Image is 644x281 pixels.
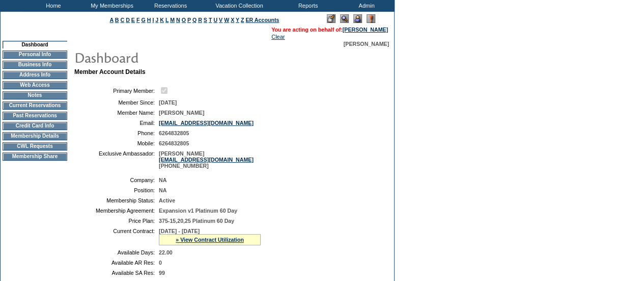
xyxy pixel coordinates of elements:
span: NA [159,177,166,183]
a: S [204,17,207,23]
td: Notes [3,91,67,99]
a: K [160,17,164,23]
td: Available SA Res: [78,270,155,276]
td: Available AR Res: [78,260,155,266]
td: Business Info [3,61,67,69]
span: 99 [159,270,165,276]
a: Y [236,17,239,23]
span: [DATE] - [DATE] [159,228,200,234]
span: 6264832805 [159,130,189,136]
td: Dashboard [3,41,67,48]
a: Clear [271,34,285,40]
a: » View Contract Utilization [176,237,244,243]
a: F [136,17,140,23]
td: Membership Details [3,132,67,140]
img: Impersonate [353,14,362,23]
a: W [224,17,229,23]
a: [PERSON_NAME] [343,27,388,33]
span: 22.00 [159,249,173,256]
a: E [131,17,135,23]
td: Past Reservations [3,112,67,120]
a: I [152,17,154,23]
img: Log Concern/Member Elevation [367,14,375,23]
td: Mobile: [78,140,155,146]
td: CWL Requests [3,142,67,150]
span: 375-15,20,25 Platinum 60 Day [159,218,234,224]
span: [PERSON_NAME] [344,41,389,47]
span: 0 [159,260,162,266]
img: pgTtlDashboard.gif [74,47,277,67]
span: 6264832805 [159,140,189,146]
a: N [176,17,180,23]
td: Current Reservations [3,101,67,110]
td: Member Since: [78,99,155,106]
td: Exclusive Ambassador: [78,150,155,169]
a: ER Accounts [245,17,279,23]
a: X [231,17,234,23]
a: D [126,17,130,23]
a: B [115,17,119,23]
td: Member Name: [78,110,155,116]
td: Current Contract: [78,228,155,245]
a: J [155,17,158,23]
td: Price Plan: [78,218,155,224]
span: Expansion v1 Platinum 60 Day [159,208,237,214]
a: T [209,17,212,23]
a: O [182,17,186,23]
td: Membership Status: [78,197,155,203]
td: Membership Share [3,152,67,161]
td: Membership Agreement: [78,208,155,214]
td: Primary Member: [78,86,155,95]
span: [PERSON_NAME] [159,110,204,116]
td: Company: [78,177,155,183]
td: Phone: [78,130,155,136]
img: View Mode [340,14,349,23]
a: G [141,17,145,23]
a: P [187,17,191,23]
img: Edit Mode [327,14,335,23]
td: Credit Card Info [3,122,67,130]
a: Z [241,17,244,23]
span: [PERSON_NAME] [PHONE_NUMBER] [159,150,254,169]
span: Active [159,197,175,203]
a: A [110,17,114,23]
span: NA [159,187,166,193]
a: Q [192,17,197,23]
td: Email: [78,120,155,126]
td: Position: [78,187,155,193]
span: [DATE] [159,99,177,106]
td: Available Days: [78,249,155,256]
a: U [213,17,217,23]
a: [EMAIL_ADDRESS][DOMAIN_NAME] [159,157,254,163]
a: C [120,17,124,23]
td: Address Info [3,71,67,79]
a: R [198,17,202,23]
a: H [147,17,151,23]
td: Web Access [3,81,67,89]
a: [EMAIL_ADDRESS][DOMAIN_NAME] [159,120,254,126]
a: M [170,17,175,23]
a: L [165,17,169,23]
td: Personal Info [3,50,67,59]
span: You are acting on behalf of: [271,27,388,33]
b: Member Account Details [74,68,146,75]
a: V [219,17,222,23]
